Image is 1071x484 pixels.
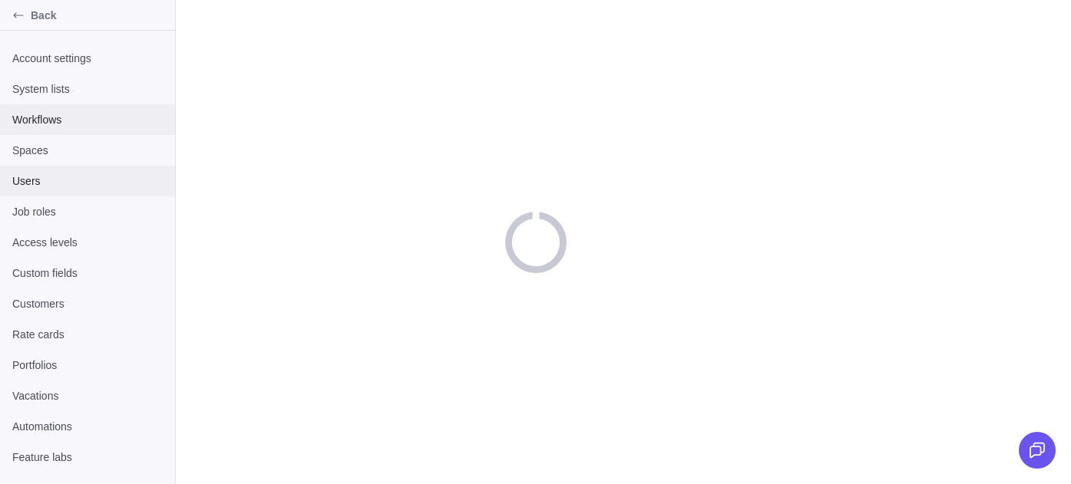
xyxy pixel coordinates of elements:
span: Account settings [12,51,163,66]
span: Back [31,8,169,23]
span: Spaces [12,143,163,158]
span: Portfolios [12,357,163,373]
span: Automations [12,419,163,434]
div: loading [505,212,567,273]
span: System lists [12,81,163,97]
span: Job roles [12,204,163,219]
span: Vacations [12,388,163,403]
span: Feature labs [12,449,163,465]
span: Workflows [12,112,163,127]
span: Access levels [12,235,163,250]
span: Customers [12,296,163,311]
span: Users [12,173,163,189]
span: Custom fields [12,265,163,281]
span: Rate cards [12,327,163,342]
